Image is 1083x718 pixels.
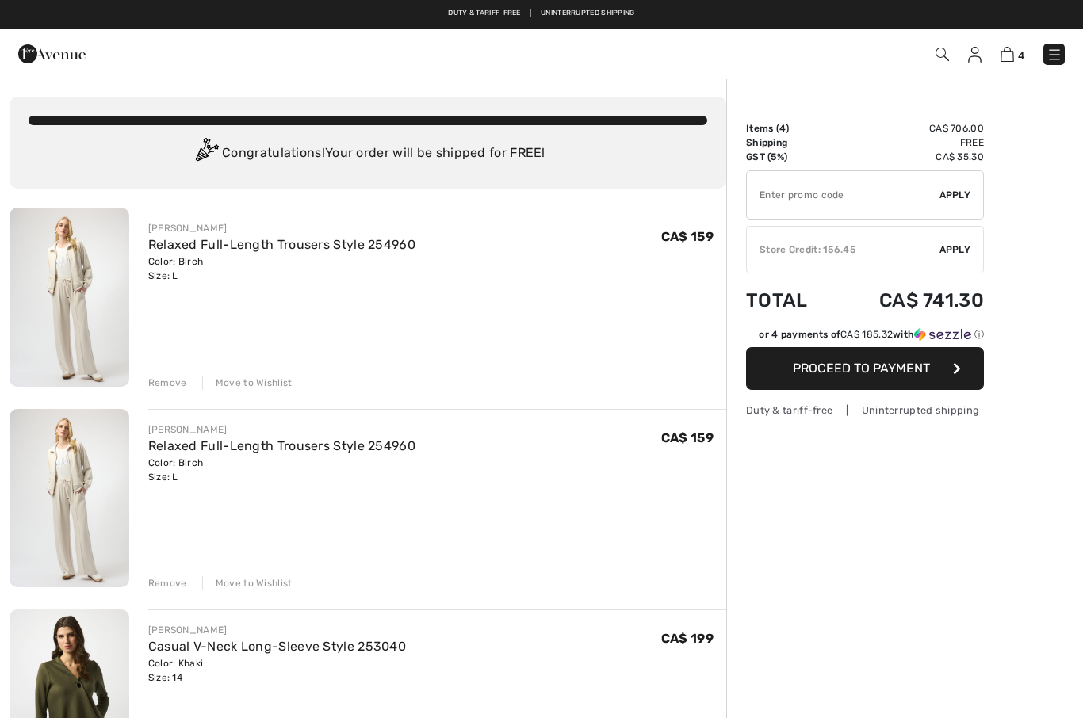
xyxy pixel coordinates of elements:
[661,430,714,445] span: CA$ 159
[1018,50,1024,62] span: 4
[148,221,415,235] div: [PERSON_NAME]
[148,237,415,252] a: Relaxed Full-Length Trousers Style 254960
[148,456,415,484] div: Color: Birch Size: L
[148,639,406,654] a: Casual V-Neck Long-Sleeve Style 253040
[148,376,187,390] div: Remove
[1001,44,1024,63] a: 4
[18,38,86,70] img: 1ère Avenue
[148,576,187,590] div: Remove
[747,243,939,257] div: Store Credit: 156.45
[914,327,971,342] img: Sezzle
[661,229,714,244] span: CA$ 159
[793,361,930,376] span: Proceed to Payment
[661,631,714,646] span: CA$ 199
[746,136,834,150] td: Shipping
[939,188,971,202] span: Apply
[834,121,984,136] td: CA$ 706.00
[746,327,984,347] div: or 4 payments ofCA$ 185.32withSezzle Click to learn more about Sezzle
[840,329,893,340] span: CA$ 185.32
[834,150,984,164] td: CA$ 35.30
[746,121,834,136] td: Items ( )
[746,273,834,327] td: Total
[746,347,984,390] button: Proceed to Payment
[1001,47,1014,62] img: Shopping Bag
[968,47,982,63] img: My Info
[747,171,939,219] input: Promo code
[202,576,293,590] div: Move to Wishlist
[834,136,984,150] td: Free
[148,438,415,453] a: Relaxed Full-Length Trousers Style 254960
[939,243,971,257] span: Apply
[10,409,129,588] img: Relaxed Full-Length Trousers Style 254960
[18,45,86,60] a: 1ère Avenue
[148,422,415,437] div: [PERSON_NAME]
[779,123,786,134] span: 4
[936,48,949,61] img: Search
[746,403,984,418] div: Duty & tariff-free | Uninterrupted shipping
[190,138,222,170] img: Congratulation2.svg
[834,273,984,327] td: CA$ 741.30
[202,376,293,390] div: Move to Wishlist
[10,208,129,387] img: Relaxed Full-Length Trousers Style 254960
[29,138,707,170] div: Congratulations! Your order will be shipped for FREE!
[759,327,984,342] div: or 4 payments of with
[746,150,834,164] td: GST (5%)
[1047,47,1062,63] img: Menu
[148,623,406,637] div: [PERSON_NAME]
[148,254,415,283] div: Color: Birch Size: L
[148,656,406,685] div: Color: Khaki Size: 14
